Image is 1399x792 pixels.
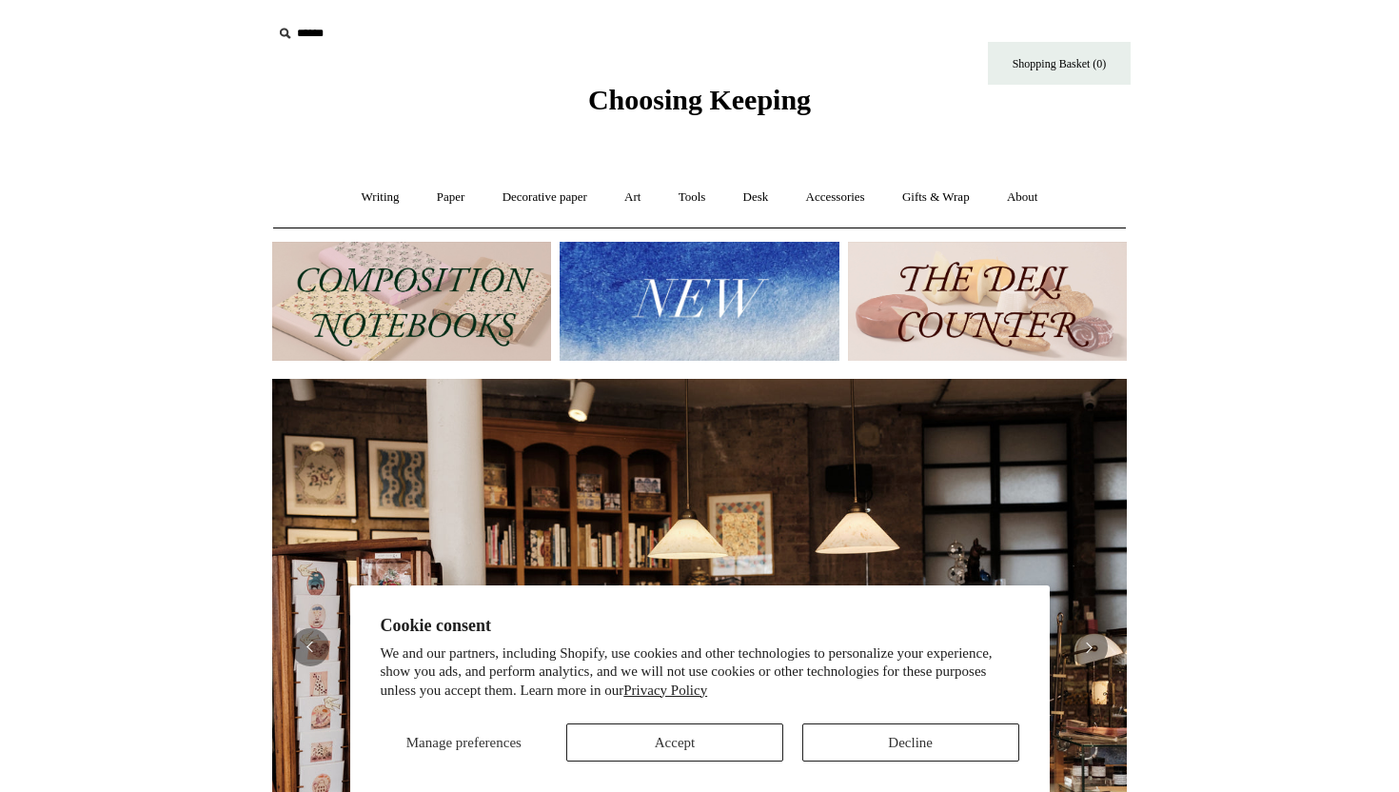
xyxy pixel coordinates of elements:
a: Gifts & Wrap [885,172,987,223]
a: Choosing Keeping [588,99,811,112]
a: Decorative paper [485,172,604,223]
button: Manage preferences [380,723,547,762]
a: Accessories [789,172,882,223]
img: The Deli Counter [848,242,1127,361]
img: 202302 Composition ledgers.jpg__PID:69722ee6-fa44-49dd-a067-31375e5d54ec [272,242,551,361]
a: Writing [345,172,417,223]
button: Previous [291,628,329,666]
img: New.jpg__PID:f73bdf93-380a-4a35-bcfe-7823039498e1 [560,242,838,361]
a: Tools [661,172,723,223]
a: Shopping Basket (0) [988,42,1131,85]
p: We and our partners, including Shopify, use cookies and other technologies to personalize your ex... [381,644,1019,701]
a: Privacy Policy [623,683,707,698]
h2: Cookie consent [381,616,1019,636]
a: About [990,172,1055,223]
a: Desk [726,172,786,223]
a: Paper [420,172,483,223]
span: Choosing Keeping [588,84,811,115]
span: Manage preferences [406,735,522,750]
button: Accept [566,723,783,762]
button: Decline [802,723,1019,762]
button: Next [1070,628,1108,666]
a: Art [607,172,658,223]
